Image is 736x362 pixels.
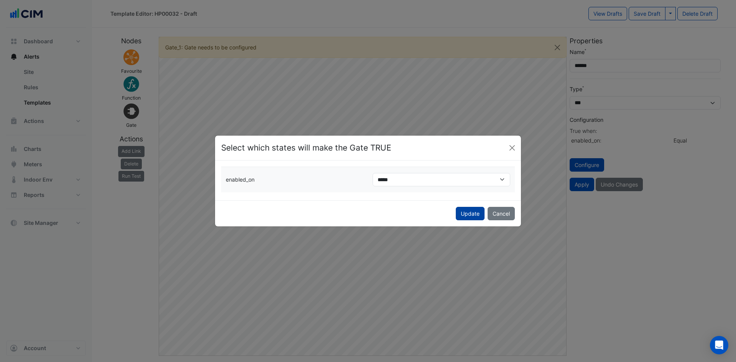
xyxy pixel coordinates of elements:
button: Cancel [488,207,515,220]
button: Update [456,207,485,220]
button: Close [506,142,518,154]
h4: Select which states will make the Gate TRUE [221,142,391,154]
div: Open Intercom Messenger [710,336,728,354]
span: enabled_on [226,176,255,182]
